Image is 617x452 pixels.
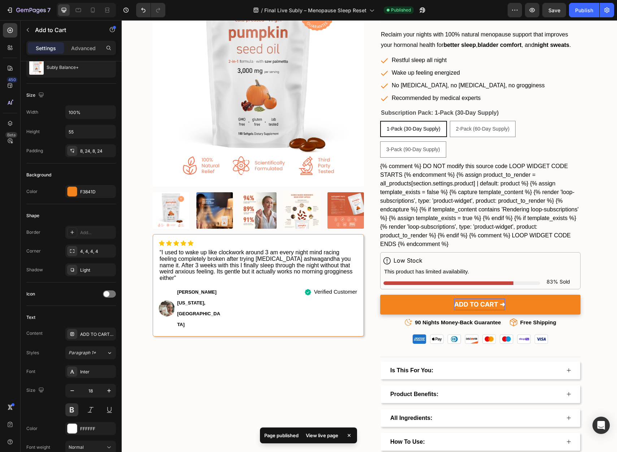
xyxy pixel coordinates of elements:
div: Light [80,267,114,273]
span: 90 Nights Money-Back Guarantee [293,299,379,305]
iframe: Design area [122,20,617,452]
div: Border [26,229,40,236]
div: Icon [26,291,35,297]
div: {% comment %} DO NOT modify this source code LOOP WIDGET CODE STARTS {% endcomment %} {% assign p... [258,142,459,228]
span: Free Shipping [399,299,435,305]
div: 8, 24, 8, 24 [80,148,114,154]
div: Font weight [26,444,50,451]
span: Published [391,7,411,13]
div: Inter [80,369,114,375]
div: Width [26,109,38,115]
img: Alt Image [291,314,426,324]
span: 1-Pack (30-Day Supply) [265,106,319,111]
p: Subly Balance+ [47,65,79,70]
div: Color [26,188,38,195]
button: Paragraph 1* [65,346,116,359]
div: Add... [80,229,114,236]
legend: Subscription Pack: 1-Pack (30-Day Supply) [258,88,378,98]
div: Beta [5,132,17,138]
strong: bladder comfort [356,22,400,28]
div: Text [26,314,35,321]
div: 4, 4, 4, 4 [80,248,114,255]
div: Color [26,425,38,432]
span: 3-Pack (90-Day Supply) [265,126,318,132]
div: ADD TO CART ➜ [333,278,383,290]
span: Normal [69,444,84,450]
strong: Is This For You: [269,347,312,353]
div: Size [26,386,45,395]
div: Size [26,91,45,100]
div: Open Intercom Messenger [592,417,610,434]
button: Carousel Next Arrow [228,56,236,65]
strong: How To Use: [269,418,303,425]
span: Wake up feeling energized [270,49,338,56]
strong: [PERSON_NAME] [US_STATE], [GEOGRAPHIC_DATA] [56,269,99,307]
button: 7 [3,3,54,17]
div: 450 [7,77,17,83]
div: View live page [301,430,343,440]
span: No [MEDICAL_DATA], no [MEDICAL_DATA], no grogginess [270,62,423,68]
span: Low Stock [272,237,301,244]
button: Save [542,3,566,17]
span: Restful sleep all night [270,37,325,43]
span: Paragraph 1* [69,350,96,356]
p: Settings [36,44,56,52]
span: “I used to wake up like clockwork around 3 am every night mind racing feeling completely broken a... [38,229,231,261]
p: Advanced [71,44,96,52]
strong: better sleep [322,22,354,28]
div: Font [26,368,35,375]
span: This product has limited availability. [262,248,347,254]
div: F3841D [80,189,114,195]
div: Undo/Redo [136,3,165,17]
strong: night sweats [413,22,448,28]
p: 7 [47,6,51,14]
span: 83% Sold [425,258,448,264]
div: Padding [26,148,43,154]
div: Height [26,128,40,135]
button: ADD TO CART ➜ [258,275,459,294]
img: product feature img [29,60,44,75]
div: Corner [26,248,41,254]
div: Content [26,330,43,337]
span: Recommended by medical experts [270,75,359,81]
span: 2-Pack (60-Day Supply) [334,106,388,111]
span: Reclaim your nights with 100% natural menopause support that improves your hormonal health for , ... [259,11,449,28]
input: Auto [66,125,116,138]
div: Background [26,172,51,178]
p: Add to Cart [35,26,96,34]
input: Auto [66,106,116,119]
span: Save [548,7,560,13]
strong: Product Benefits: [269,371,317,377]
button: Publish [569,3,599,17]
p: Page published [264,432,299,439]
img: gempages_570472969449505664-9b16c11a-0278-4cde-856e-44414b5c2bc4.jpg [37,280,53,296]
span: Final Live Subly – Menopause Sleep Reset [264,6,366,14]
div: FFFFFF [80,426,114,432]
div: ADD TO CART ➜ [80,331,114,338]
div: Styles [26,350,39,356]
div: Shape [26,212,39,219]
div: Publish [575,6,593,14]
strong: All Ingredients: [269,395,310,401]
span: / [261,6,263,14]
div: Shadow [26,267,43,273]
span: Verified Customer [192,268,235,275]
